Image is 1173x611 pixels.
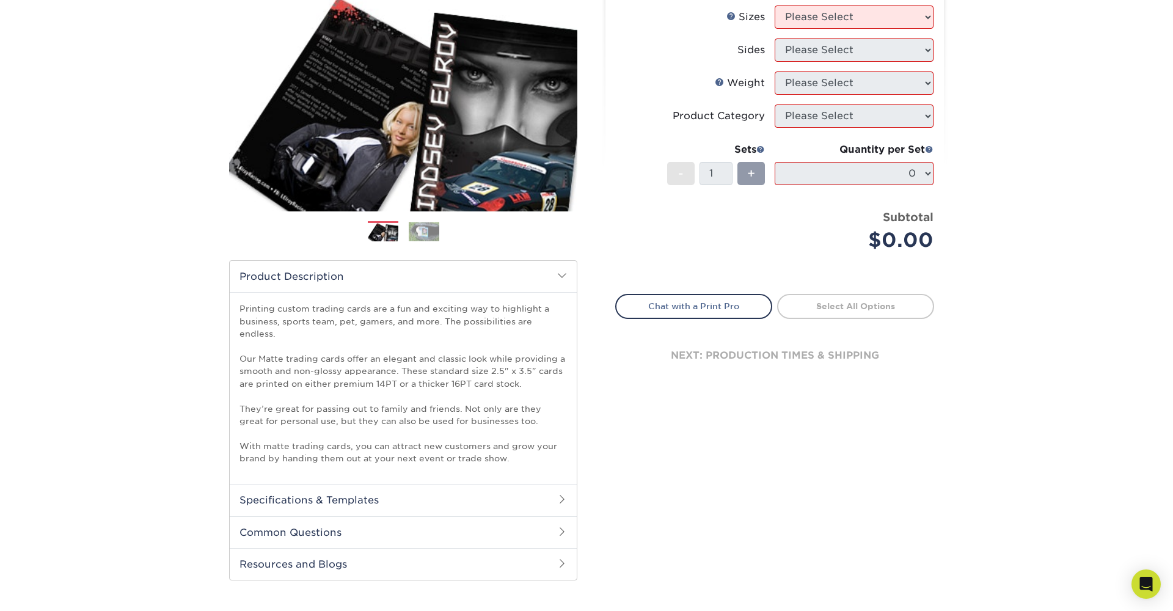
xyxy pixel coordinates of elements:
div: Sets [667,142,765,157]
h2: Product Description [230,261,577,292]
p: Printing custom trading cards are a fun and exciting way to highlight a business, sports team, pe... [239,302,567,464]
span: + [747,164,755,183]
a: Select All Options [777,294,934,318]
h2: Common Questions [230,516,577,548]
div: Quantity per Set [775,142,934,157]
div: Product Category [673,109,765,123]
div: Sides [737,43,765,57]
strong: Subtotal [883,210,934,224]
img: Trading Cards 02 [409,222,439,241]
div: Sizes [726,10,765,24]
img: Trading Cards 01 [368,222,398,243]
h2: Specifications & Templates [230,484,577,516]
iframe: Google Customer Reviews [3,574,104,607]
div: $0.00 [784,225,934,255]
span: - [678,164,684,183]
div: Weight [715,76,765,90]
a: Chat with a Print Pro [615,294,772,318]
div: next: production times & shipping [615,319,934,392]
div: Open Intercom Messenger [1131,569,1161,599]
h2: Resources and Blogs [230,548,577,580]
